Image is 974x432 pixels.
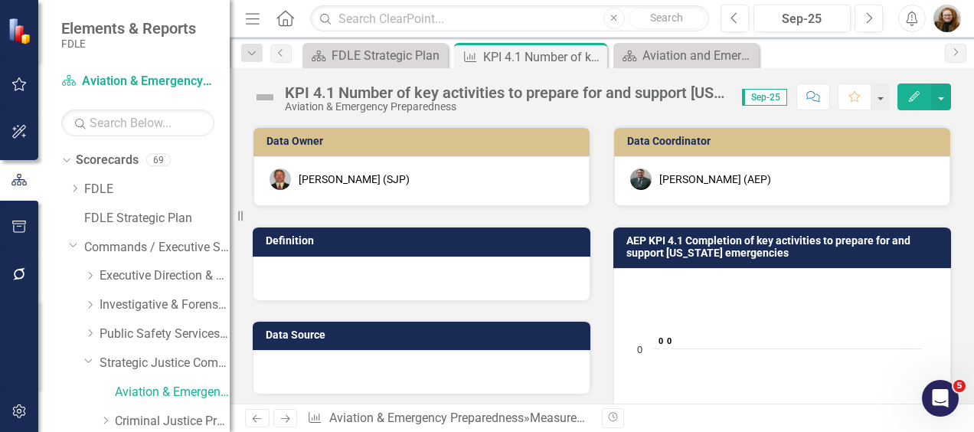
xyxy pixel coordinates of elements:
[953,380,966,392] span: 5
[659,336,663,345] text: 0
[659,172,771,187] div: [PERSON_NAME] (AEP)
[253,85,277,110] img: Not Defined
[483,47,603,67] div: KPI 4.1 Number of key activities to prepare for and support [US_STATE] emergencies
[933,5,961,32] img: Jennifer Siddoway
[76,152,139,169] a: Scorecards
[630,169,652,190] img: Cameron Casey
[100,326,230,343] a: Public Safety Services Command
[100,267,230,285] a: Executive Direction & Business Support
[61,38,196,50] small: FDLE
[266,329,583,341] h3: Data Source
[660,288,912,349] g: Emergency Preparedness exercises w/ external partn, bar series 1 of 2 with 12 bars.
[61,110,214,136] input: Search Below...
[650,11,683,24] span: Search
[617,46,755,65] a: Aviation and Emergency Preparedness Landing Page
[530,411,585,425] a: Measures
[299,172,410,187] div: [PERSON_NAME] (SJP)
[100,296,230,314] a: Investigative & Forensic Services Command
[759,10,845,28] div: Sep-25
[329,411,524,425] a: Aviation & Emergency Preparedness
[627,136,943,147] h3: Data Coordinator
[332,46,444,65] div: FDLE Strategic Plan
[642,46,755,65] div: Aviation and Emergency Preparedness Landing Page
[8,18,34,44] img: ClearPoint Strategy
[115,384,230,401] a: Aviation & Emergency Preparedness
[307,410,590,427] div: » »
[84,239,230,257] a: Commands / Executive Support Branch
[285,84,727,101] div: KPI 4.1 Number of key activities to prepare for and support [US_STATE] emergencies
[84,210,230,227] a: FDLE Strategic Plan
[266,235,583,247] h3: Definition
[285,101,727,113] div: Aviation & Emergency Preparedness
[742,89,787,106] span: Sep-25
[61,19,196,38] span: Elements & Reports
[310,5,709,32] input: Search ClearPoint...
[115,413,230,430] a: Criminal Justice Professionalism, Standards & Training Services
[146,154,171,167] div: 69
[629,8,705,29] button: Search
[84,181,230,198] a: FDLE
[626,235,943,259] h3: AEP KPI 4.1 Completion of key activities to prepare for and support [US_STATE] emergencies
[668,288,912,349] g: Tabletop Exercises supporting FDLE mission, bar series 2 of 2 with 12 bars.
[270,169,291,190] img: Mike Phillips
[306,46,444,65] a: FDLE Strategic Plan
[637,344,642,355] text: 0
[667,336,672,345] text: 0
[266,136,582,147] h3: Data Owner
[61,73,214,90] a: Aviation & Emergency Preparedness
[753,5,851,32] button: Sep-25
[922,380,959,417] iframe: Intercom live chat
[100,355,230,372] a: Strategic Justice Command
